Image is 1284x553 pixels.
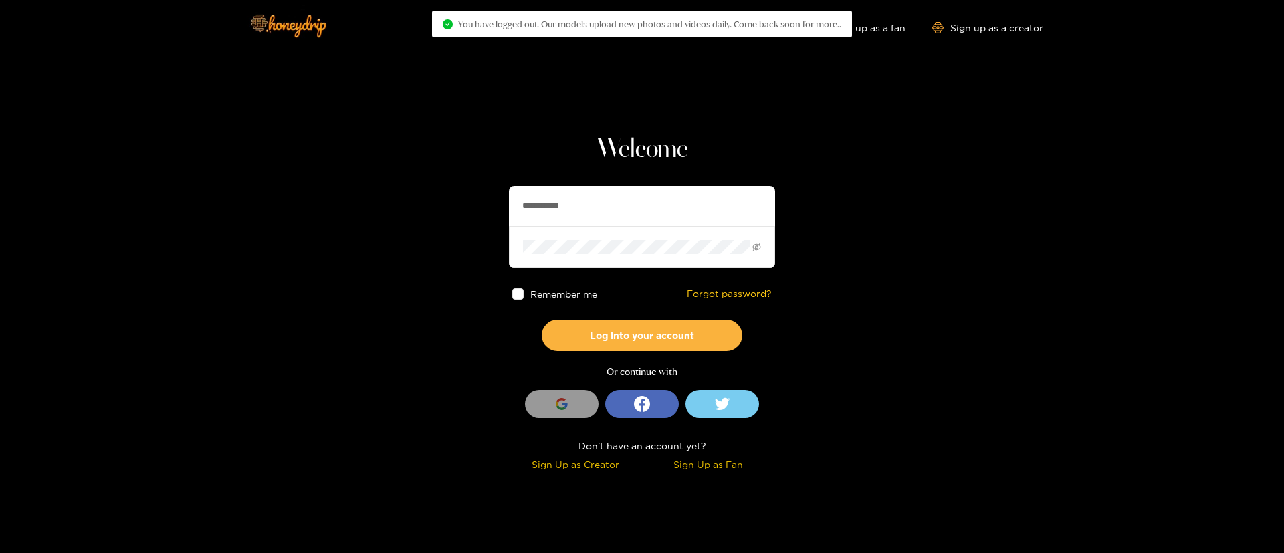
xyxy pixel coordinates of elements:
div: Or continue with [509,364,775,380]
span: check-circle [443,19,453,29]
span: You have logged out. Our models upload new photos and videos daily. Come back soon for more.. [458,19,841,29]
a: Sign up as a creator [932,22,1043,33]
span: eye-invisible [752,243,761,251]
div: Sign Up as Fan [645,457,772,472]
button: Log into your account [542,320,742,351]
a: Forgot password? [687,288,772,300]
span: Remember me [530,289,597,299]
h1: Welcome [509,134,775,166]
a: Sign up as a fan [814,22,905,33]
div: Sign Up as Creator [512,457,639,472]
div: Don't have an account yet? [509,438,775,453]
